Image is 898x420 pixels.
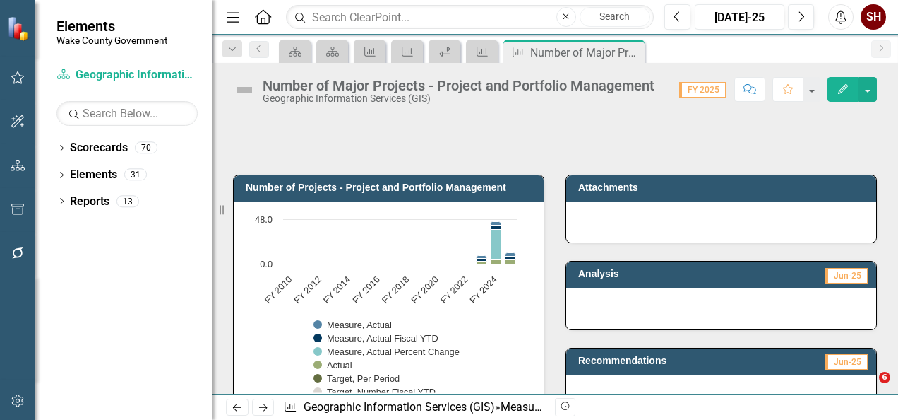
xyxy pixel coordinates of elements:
div: Number of Major Projects - Project and Portfolio Management [263,78,654,93]
span: Search [599,11,630,22]
div: 13 [116,195,139,207]
a: Scorecards [70,140,128,156]
button: [DATE]-25 [695,4,784,30]
small: Wake County Government [56,35,167,46]
button: Show Actual [313,361,352,371]
span: Jun-25 [825,268,868,284]
a: Measures [501,400,549,414]
g: Actual, bar series 4 of 7 with 16 bars. [290,260,515,264]
span: Jun-25 [825,354,868,370]
text: Measure, Actual Percent Change [327,346,460,357]
div: » » [283,399,544,416]
a: Reports [70,194,109,210]
h3: Number of Projects - Project and Portfolio Management [246,182,537,193]
text: Target, Per Period [327,373,400,384]
path: FY 2023, 3. Measure, Actual. [477,256,487,259]
button: Search [580,7,650,27]
img: Not Defined [233,78,256,101]
text: FY 2016 [350,274,382,306]
text: FY 2024 [467,274,499,306]
path: FY 2024, 4. Actual. [491,260,501,264]
path: FY 2025, 4. Actual. [505,260,516,264]
div: Number of Major Projects - Project and Portfolio Management [530,44,641,62]
text: Target, Number Fiscal YTD [327,387,436,397]
path: FY 2024, 4. Measure, Actual. [491,222,501,226]
text: FY 2022 [438,274,470,306]
div: 31 [124,169,147,181]
button: Show Measure, Actual Fiscal YTD [313,334,438,344]
span: 6 [879,372,890,383]
path: FY 2025, 4. Measure, Actual Fiscal YTD. [505,257,516,260]
h3: Recommendations [578,356,773,366]
text: 48.0 [255,214,273,225]
a: Geographic Information Services (GIS) [56,67,198,83]
button: SH [861,4,886,30]
path: FY 2024, 33.33333333. Measure, Actual Percent Change. [491,230,501,260]
iframe: Intercom live chat [850,372,884,406]
div: 70 [135,142,157,154]
text: Measure, Actual [327,320,392,330]
path: FY 2023, 3. Measure, Actual Fiscal YTD. [477,259,487,262]
a: Elements [70,167,117,183]
button: View chart menu, Chart [256,392,275,412]
text: Actual [327,360,352,371]
text: 0.0 [260,259,273,269]
img: ClearPoint Strategy [7,16,32,40]
input: Search Below... [56,101,198,126]
button: Show Target, Per Period [313,374,400,384]
span: Elements [56,18,167,35]
text: FY 2010 [263,274,294,306]
text: Measure, Actual Fiscal YTD [327,333,438,344]
h3: Analysis [578,269,718,279]
path: FY 2023, 3. Actual. [477,262,487,264]
div: [DATE]-25 [700,9,779,26]
text: FY 2020 [409,274,441,306]
button: Show Measure, Actual [313,320,392,330]
h3: Attachments [578,182,869,193]
text: FY 2018 [380,274,412,306]
input: Search ClearPoint... [286,5,654,30]
text: FY 2014 [321,274,353,306]
path: FY 2025, 4. Measure, Actual. [505,253,516,257]
button: Show Measure, Actual Percent Change [313,347,460,357]
text: FY 2012 [292,274,323,306]
path: FY 2024, 4. Measure, Actual Fiscal YTD. [491,226,501,230]
div: Geographic Information Services (GIS) [263,93,654,104]
span: FY 2025 [679,82,726,98]
a: Geographic Information Services (GIS) [304,400,495,414]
